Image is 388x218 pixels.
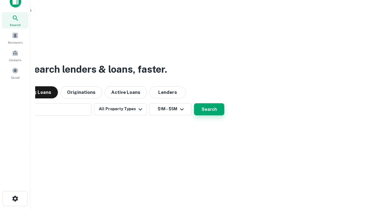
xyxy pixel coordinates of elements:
[28,62,167,77] h3: Search lenders & loans, faster.
[9,58,21,62] span: Contacts
[358,170,388,199] iframe: Chat Widget
[10,22,21,27] span: Search
[60,86,102,98] button: Originations
[2,47,28,64] a: Contacts
[105,86,147,98] button: Active Loans
[2,65,28,81] a: Saved
[11,75,20,80] span: Saved
[149,103,192,115] button: $1M - $5M
[149,86,186,98] button: Lenders
[94,103,147,115] button: All Property Types
[2,12,28,28] a: Search
[194,103,224,115] button: Search
[8,40,22,45] span: Borrowers
[2,30,28,46] a: Borrowers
